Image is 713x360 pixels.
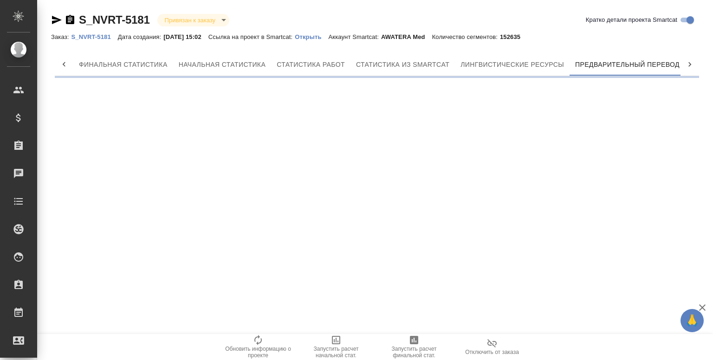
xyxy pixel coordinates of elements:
p: Дата создания: [118,33,163,40]
p: AWATERA Med [381,33,432,40]
div: Привязан к заказу [157,14,229,26]
span: Кратко детали проекта Smartcat [586,15,677,25]
p: Количество сегментов: [432,33,500,40]
span: 🙏 [684,311,700,330]
span: Начальная статистика [179,59,266,71]
span: Лингвистические ресурсы [460,59,564,71]
p: [DATE] 15:02 [163,33,208,40]
a: S_NVRT-5181 [71,32,117,40]
p: Заказ: [51,33,71,40]
button: Скопировать ссылку для ЯМессенджера [51,14,62,26]
button: 🙏 [681,309,704,332]
span: Предварительный перевод [575,59,680,71]
p: Ссылка на проект в Smartcat: [208,33,295,40]
p: Открыть [295,33,328,40]
p: 152635 [500,33,527,40]
p: Аккаунт Smartcat: [329,33,381,40]
a: Открыть [295,32,328,40]
span: Статистика работ [277,59,345,71]
button: Скопировать ссылку [65,14,76,26]
button: Привязан к заказу [162,16,218,24]
p: S_NVRT-5181 [71,33,117,40]
span: Статистика из Smartcat [356,59,449,71]
span: Финальная статистика [79,59,168,71]
a: S_NVRT-5181 [79,13,150,26]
